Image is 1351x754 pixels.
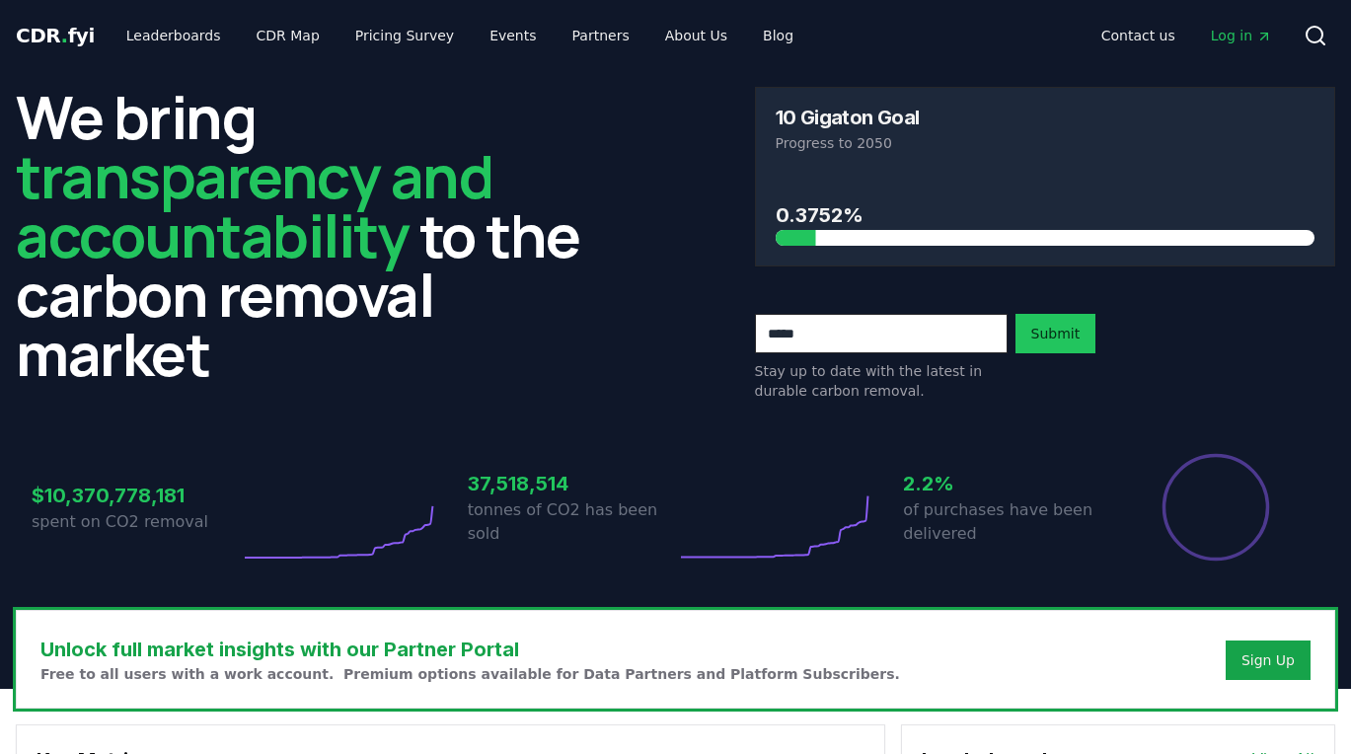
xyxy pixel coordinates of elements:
h3: 37,518,514 [468,469,676,498]
a: Leaderboards [111,18,237,53]
nav: Main [111,18,809,53]
p: Free to all users with a work account. Premium options available for Data Partners and Platform S... [40,664,900,684]
h3: 2.2% [903,469,1111,498]
p: Progress to 2050 [776,133,1315,153]
p: tonnes of CO2 has been sold [468,498,676,546]
span: CDR fyi [16,24,95,47]
a: Pricing Survey [339,18,470,53]
p: Stay up to date with the latest in durable carbon removal. [755,361,1008,401]
div: Percentage of sales delivered [1161,452,1271,563]
a: About Us [649,18,743,53]
h2: We bring to the carbon removal market [16,87,597,383]
nav: Main [1086,18,1288,53]
h3: $10,370,778,181 [32,481,240,510]
a: Events [474,18,552,53]
span: . [61,24,68,47]
h3: 10 Gigaton Goal [776,108,920,127]
a: CDR.fyi [16,22,95,49]
h3: 0.3752% [776,200,1315,230]
span: transparency and accountability [16,135,492,275]
a: Log in [1195,18,1288,53]
a: Blog [747,18,809,53]
a: CDR Map [241,18,336,53]
a: Sign Up [1241,650,1295,670]
button: Sign Up [1226,641,1311,680]
button: Submit [1015,314,1096,353]
p: spent on CO2 removal [32,510,240,534]
h3: Unlock full market insights with our Partner Portal [40,635,900,664]
a: Partners [557,18,645,53]
span: Log in [1211,26,1272,45]
a: Contact us [1086,18,1191,53]
p: of purchases have been delivered [903,498,1111,546]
